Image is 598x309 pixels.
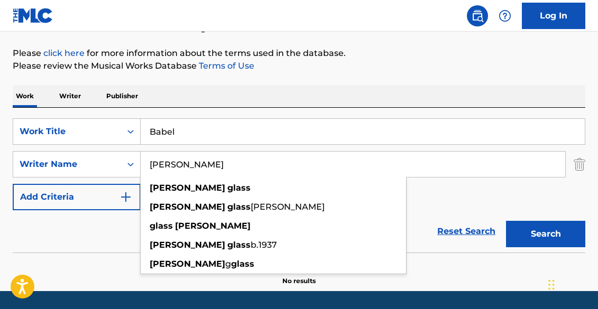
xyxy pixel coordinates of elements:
[494,5,516,26] div: Help
[432,220,501,243] a: Reset Search
[197,61,254,71] a: Terms of Use
[150,259,225,269] strong: [PERSON_NAME]
[20,158,115,171] div: Writer Name
[103,85,141,107] p: Publisher
[225,259,231,269] span: g
[13,118,585,252] form: Search Form
[119,191,132,203] img: 9d2ae6d4665cec9f34b9.svg
[13,8,53,23] img: MLC Logo
[227,183,251,193] strong: glass
[574,151,585,177] img: Delete Criterion
[13,47,585,60] p: Please for more information about the terms used in the database.
[13,184,141,210] button: Add Criteria
[499,10,511,22] img: help
[471,10,484,22] img: search
[548,269,555,301] div: Drag
[227,202,251,212] strong: glass
[150,221,173,231] strong: glass
[150,183,225,193] strong: [PERSON_NAME]
[545,258,598,309] iframe: Chat Widget
[231,259,254,269] strong: glass
[506,221,585,247] button: Search
[20,125,115,138] div: Work Title
[251,240,277,250] span: b.1937
[43,48,85,58] a: click here
[13,60,585,72] p: Please review the Musical Works Database
[150,240,225,250] strong: [PERSON_NAME]
[467,5,488,26] a: Public Search
[13,85,37,107] p: Work
[282,264,316,286] p: No results
[175,221,251,231] strong: [PERSON_NAME]
[251,202,325,212] span: [PERSON_NAME]
[56,85,84,107] p: Writer
[227,240,251,250] strong: glass
[522,3,585,29] a: Log In
[150,202,225,212] strong: [PERSON_NAME]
